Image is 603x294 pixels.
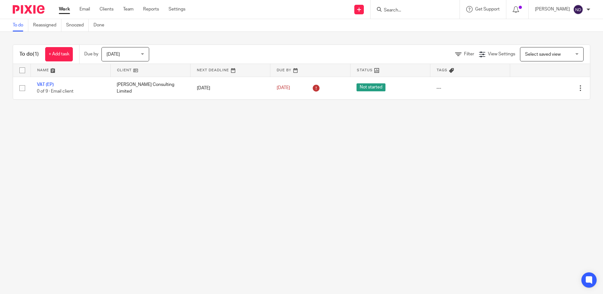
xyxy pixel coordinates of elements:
[436,85,503,91] div: ---
[84,51,98,57] p: Due by
[525,52,561,57] span: Select saved view
[357,83,385,91] span: Not started
[45,47,73,61] a: + Add task
[19,51,39,58] h1: To do
[66,19,89,31] a: Snoozed
[464,52,474,56] span: Filter
[33,19,61,31] a: Reassigned
[59,6,70,12] a: Work
[13,19,28,31] a: To do
[383,8,440,13] input: Search
[573,4,583,15] img: svg%3E
[437,68,447,72] span: Tags
[143,6,159,12] a: Reports
[33,52,39,57] span: (1)
[107,52,120,57] span: [DATE]
[110,77,190,99] td: [PERSON_NAME] Consulting Limited
[80,6,90,12] a: Email
[488,52,515,56] span: View Settings
[37,89,73,94] span: 0 of 9 · Email client
[277,86,290,90] span: [DATE]
[100,6,114,12] a: Clients
[13,5,45,14] img: Pixie
[475,7,500,11] span: Get Support
[191,77,270,99] td: [DATE]
[535,6,570,12] p: [PERSON_NAME]
[169,6,185,12] a: Settings
[37,82,54,87] a: VAT (EP)
[94,19,109,31] a: Done
[123,6,134,12] a: Team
